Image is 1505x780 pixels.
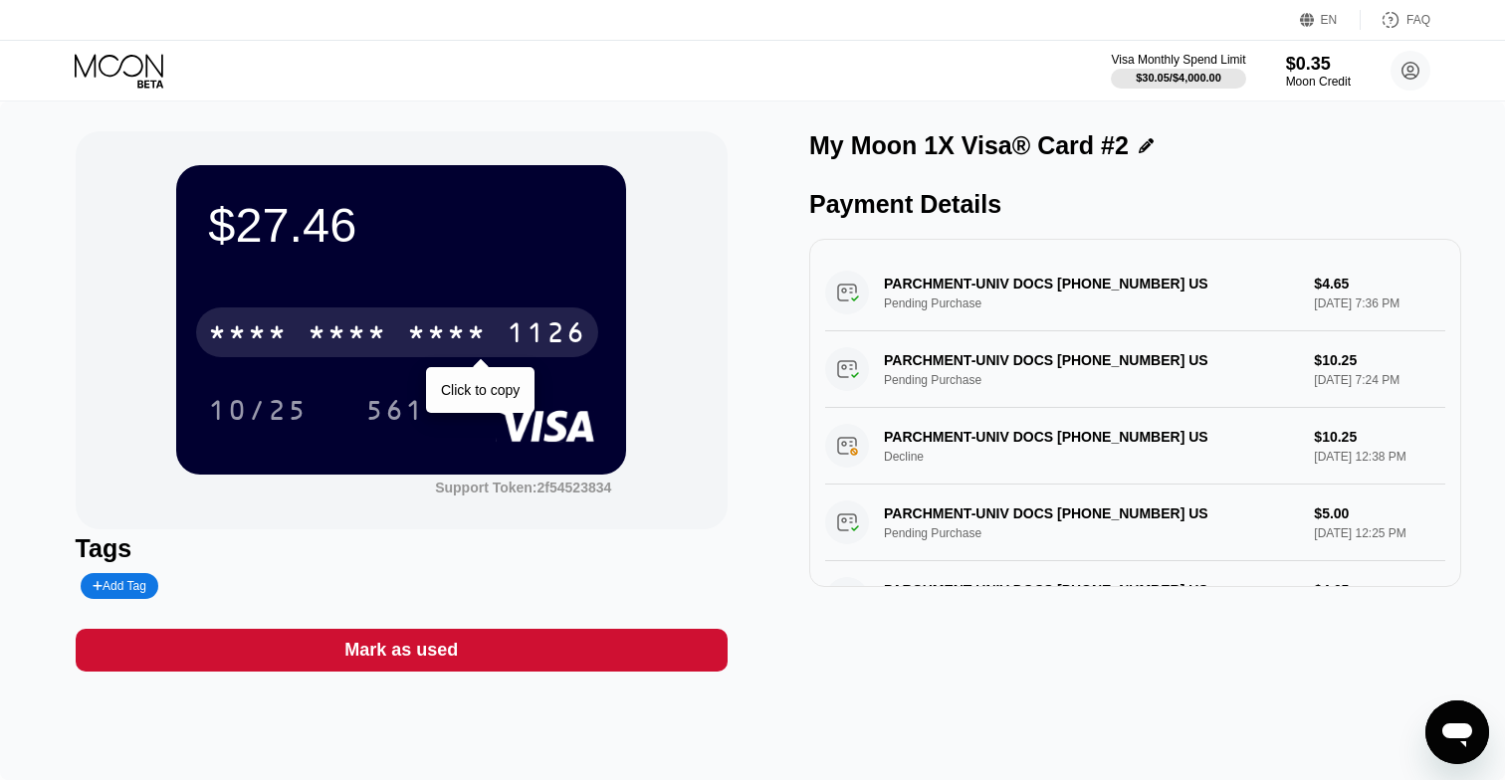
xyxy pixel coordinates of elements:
[1425,700,1489,764] iframe: Button to launch messaging window, conversation in progress
[507,319,586,351] div: 1126
[76,629,728,672] div: Mark as used
[208,197,594,253] div: $27.46
[1321,13,1338,27] div: EN
[441,382,520,398] div: Click to copy
[193,385,322,435] div: 10/25
[81,573,158,599] div: Add Tag
[344,639,458,662] div: Mark as used
[1361,10,1430,30] div: FAQ
[1300,10,1361,30] div: EN
[1136,72,1221,84] div: $30.05 / $4,000.00
[76,534,728,563] div: Tags
[1286,54,1351,89] div: $0.35Moon Credit
[1406,13,1430,27] div: FAQ
[1111,53,1245,89] div: Visa Monthly Spend Limit$30.05/$4,000.00
[208,397,308,429] div: 10/25
[93,579,146,593] div: Add Tag
[809,190,1461,219] div: Payment Details
[435,480,611,495] div: Support Token:2f54523834
[435,480,611,495] div: Support Token: 2f54523834
[1286,75,1351,89] div: Moon Credit
[350,385,440,435] div: 561
[1286,54,1351,75] div: $0.35
[809,131,1129,160] div: My Moon 1X Visa® Card #2
[1111,53,1245,67] div: Visa Monthly Spend Limit
[365,397,425,429] div: 561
